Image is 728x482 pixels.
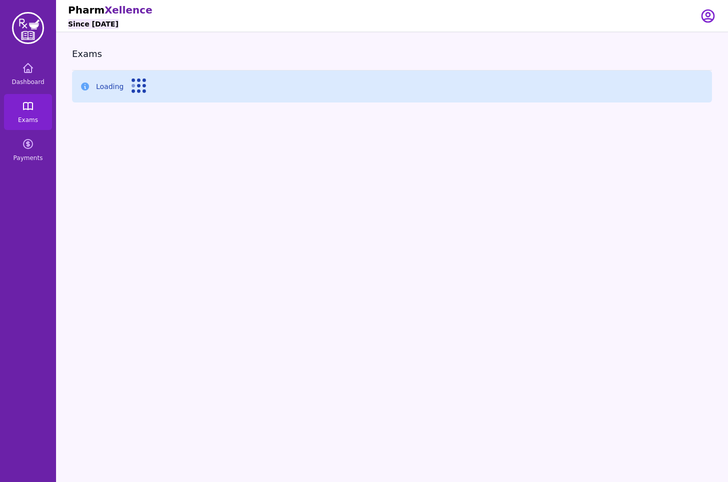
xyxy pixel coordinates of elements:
[14,154,43,162] span: Payments
[105,4,152,16] span: Xellence
[68,19,119,29] h6: Since [DATE]
[4,132,52,168] a: Payments
[68,4,105,16] span: Pharm
[72,48,712,60] h3: Exams
[96,81,124,91] p: Loading
[4,94,52,130] a: Exams
[12,12,44,44] img: PharmXellence Logo
[4,56,52,92] a: Dashboard
[18,116,38,124] span: Exams
[12,78,44,86] span: Dashboard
